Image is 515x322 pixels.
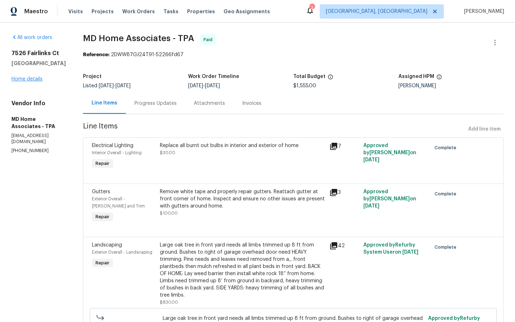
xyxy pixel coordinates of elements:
[122,8,155,15] span: Work Orders
[363,204,379,209] span: [DATE]
[436,74,442,83] span: The hpm assigned to this work order.
[83,51,504,58] div: 2DWW87GJ24T91-52266fd67
[11,100,66,107] h4: Vendor Info
[93,259,112,267] span: Repair
[11,133,66,145] p: [EMAIL_ADDRESS][DOMAIN_NAME]
[92,250,152,254] span: Exterior Overall - Landscaping
[363,189,416,209] span: Approved by [PERSON_NAME] on
[329,142,359,151] div: 7
[116,83,131,88] span: [DATE]
[188,83,203,88] span: [DATE]
[224,8,270,15] span: Geo Assignments
[205,83,220,88] span: [DATE]
[398,83,504,88] div: [PERSON_NAME]
[328,74,333,83] span: The total cost of line items that have been proposed by Opendoor. This sum includes line items th...
[293,83,316,88] span: $1,555.00
[92,243,122,248] span: Landscaping
[134,100,177,107] div: Progress Updates
[160,211,178,215] span: $100.00
[92,189,110,194] span: Gutters
[363,143,416,162] span: Approved by [PERSON_NAME] on
[83,123,465,136] span: Line Items
[435,144,459,151] span: Complete
[92,8,114,15] span: Projects
[11,60,66,67] h5: [GEOGRAPHIC_DATA]
[163,9,178,14] span: Tasks
[68,8,83,15] span: Visits
[160,241,325,299] div: Large oak tree in front yard needs all limbs trimmed up 8 ft from ground. Bushes to right of gara...
[11,35,52,40] a: All work orders
[461,8,504,15] span: [PERSON_NAME]
[11,50,66,57] h2: 7526 Fairlinks Ct
[160,300,178,304] span: $830.00
[83,74,102,79] h5: Project
[92,99,117,107] div: Line Items
[242,100,261,107] div: Invoices
[187,8,215,15] span: Properties
[24,8,48,15] span: Maestro
[188,74,239,79] h5: Work Order Timeline
[309,4,314,11] div: 3
[329,241,359,250] div: 42
[402,250,418,255] span: [DATE]
[99,83,114,88] span: [DATE]
[293,74,325,79] h5: Total Budget
[11,116,66,130] h5: MD Home Associates - TPA
[363,157,379,162] span: [DATE]
[188,83,220,88] span: -
[160,188,325,210] div: Remove white tape and properly repair gutters. Reattach gutter at front corner of home. Inspect a...
[326,8,427,15] span: [GEOGRAPHIC_DATA], [GEOGRAPHIC_DATA]
[83,52,109,57] b: Reference:
[92,143,133,148] span: Electrical Lighting
[93,160,112,167] span: Repair
[160,142,325,149] div: Replace all burnt out bulbs in interior and exterior of home
[11,77,43,82] a: Home details
[194,100,225,107] div: Attachments
[203,36,215,43] span: Paid
[92,151,142,155] span: Interior Overall - Lighting
[93,213,112,220] span: Repair
[160,151,175,155] span: $30.00
[92,197,145,208] span: Exterior Overall - [PERSON_NAME] and Trim
[398,74,434,79] h5: Assigned HPM
[329,188,359,197] div: 3
[363,243,418,255] span: Approved by Refurby System User on
[11,148,66,154] p: [PHONE_NUMBER]
[99,83,131,88] span: -
[83,34,194,43] span: MD Home Associates - TPA
[435,190,459,197] span: Complete
[435,244,459,251] span: Complete
[83,83,131,88] span: Listed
